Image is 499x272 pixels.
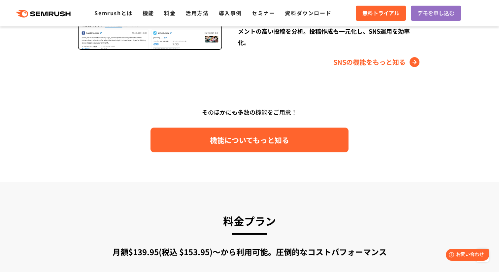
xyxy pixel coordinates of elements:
[185,9,209,17] a: 活用方法
[76,212,423,230] h3: 料金プラン
[333,57,421,67] a: SNSの機能をもっと知る
[411,6,461,21] a: デモを申し込む
[285,9,331,17] a: 資料ダウンロード
[164,9,176,17] a: 料金
[143,9,154,17] a: 機能
[440,246,492,265] iframe: Help widget launcher
[362,9,399,18] span: 無料トライアル
[76,246,423,258] div: 月額$139.95(税込 $153.95)〜から利用可能。圧倒的なコストパフォーマンス
[356,6,406,21] a: 無料トライアル
[94,9,132,17] a: Semrushとは
[417,9,454,18] span: デモを申し込む
[210,134,289,146] span: 機能についてもっと知る
[238,14,421,48] div: 競合のSNSアカウントをトラッキングし、投稿パターンやエンゲージメントの高い投稿を分析。投稿作成も一元化し、SNS運用を効率化。
[60,106,439,118] div: そのほかにも多数の機能をご用意！
[219,9,242,17] a: 導入事例
[150,128,349,152] a: 機能についてもっと知る
[252,9,275,17] a: セミナー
